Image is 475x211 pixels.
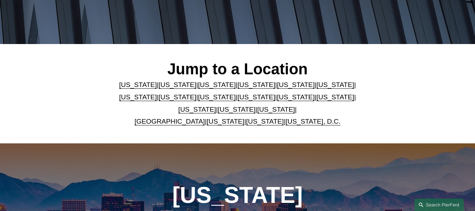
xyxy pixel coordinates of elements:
[107,79,368,128] p: | | | | | | | | | | | | | | | | | |
[316,93,354,101] a: [US_STATE]
[119,81,157,88] a: [US_STATE]
[134,118,205,125] a: [GEOGRAPHIC_DATA]
[277,93,315,101] a: [US_STATE]
[198,93,236,101] a: [US_STATE]
[218,106,255,113] a: [US_STATE]
[277,81,315,88] a: [US_STATE]
[198,81,236,88] a: [US_STATE]
[119,93,157,101] a: [US_STATE]
[316,81,354,88] a: [US_STATE]
[107,60,368,79] h2: Jump to a Location
[285,118,340,125] a: [US_STATE], D.C.
[159,93,196,101] a: [US_STATE]
[415,199,464,211] a: Search this site
[257,106,295,113] a: [US_STATE]
[178,106,216,113] a: [US_STATE]
[237,93,275,101] a: [US_STATE]
[246,118,284,125] a: [US_STATE]
[159,81,196,88] a: [US_STATE]
[237,81,275,88] a: [US_STATE]
[145,182,330,208] h1: [US_STATE]
[207,118,244,125] a: [US_STATE]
